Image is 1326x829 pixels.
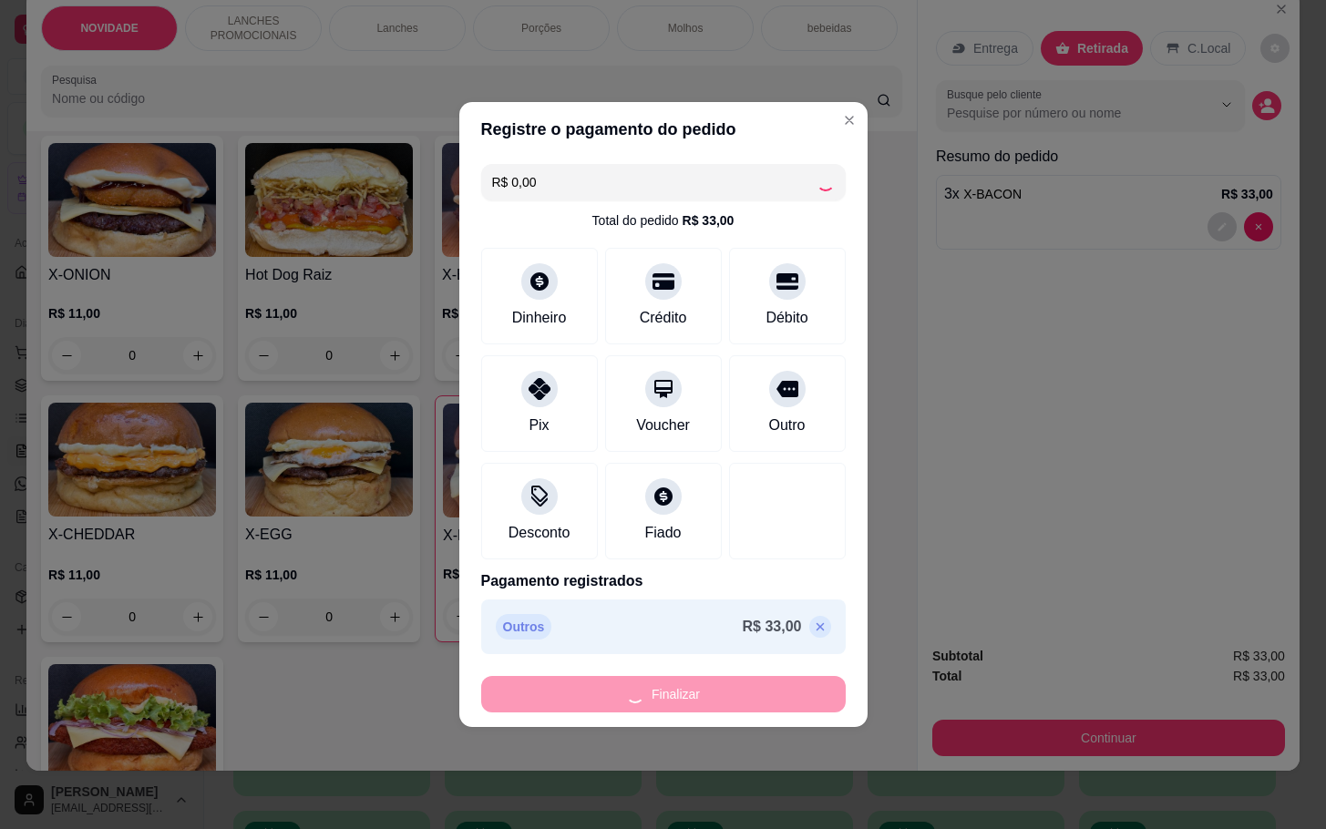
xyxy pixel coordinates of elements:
div: Outro [768,414,805,436]
div: Loading [817,173,835,191]
header: Registre o pagamento do pedido [459,102,868,157]
div: R$ 33,00 [683,211,735,230]
input: Ex.: hambúrguer de cordeiro [492,164,817,200]
div: Crédito [640,307,687,329]
div: Pix [529,414,549,436]
div: Voucher [636,414,690,436]
button: Close [835,106,864,135]
div: Débito [766,307,807,329]
div: Total do pedido [592,211,735,230]
div: Desconto [509,522,570,544]
p: Outros [496,614,552,640]
div: Fiado [644,522,681,544]
p: Pagamento registrados [481,570,846,592]
p: R$ 33,00 [743,616,802,638]
div: Dinheiro [512,307,567,329]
